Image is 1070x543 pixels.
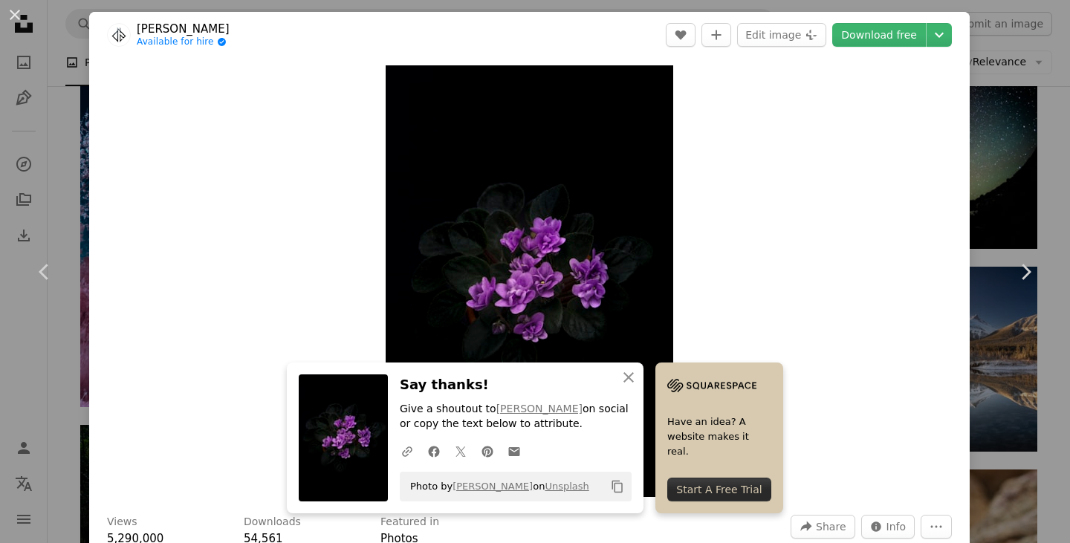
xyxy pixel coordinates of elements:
[386,65,673,497] img: closeup photography of purple-petaled flower
[421,436,447,466] a: Share on Facebook
[400,402,632,432] p: Give a shoutout to on social or copy the text below to attribute.
[791,515,855,539] button: Share this image
[667,478,771,501] div: Start A Free Trial
[400,374,632,396] h3: Say thanks!
[832,23,926,47] a: Download free
[496,403,583,414] a: [PERSON_NAME]
[701,23,731,47] button: Add to Collection
[981,201,1070,343] a: Next
[501,436,528,466] a: Share over email
[927,23,952,47] button: Choose download size
[107,515,137,530] h3: Views
[605,474,630,499] button: Copy to clipboard
[545,481,588,492] a: Unsplash
[403,475,589,498] span: Photo by on
[137,36,230,48] a: Available for hire
[386,65,673,497] button: Zoom in on this image
[137,22,230,36] a: [PERSON_NAME]
[474,436,501,466] a: Share on Pinterest
[861,515,915,539] button: Stats about this image
[816,516,846,538] span: Share
[453,481,533,492] a: [PERSON_NAME]
[244,515,301,530] h3: Downloads
[667,414,771,459] span: Have an idea? A website makes it real.
[107,23,131,47] img: Go to Dejan Zakic's profile
[447,436,474,466] a: Share on Twitter
[667,374,756,397] img: file-1705255347840-230a6ab5bca9image
[655,362,783,513] a: Have an idea? A website makes it real.Start A Free Trial
[886,516,907,538] span: Info
[737,23,826,47] button: Edit image
[921,515,952,539] button: More Actions
[380,515,439,530] h3: Featured in
[666,23,695,47] button: Like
